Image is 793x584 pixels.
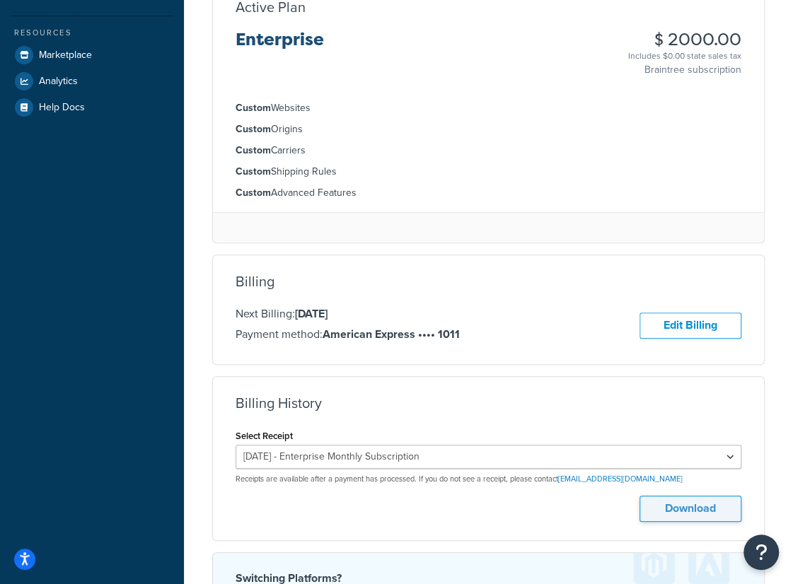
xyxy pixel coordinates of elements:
span: Help Docs [39,102,85,114]
div: Includes $0.00 state sales tax [628,49,741,63]
li: Origins [236,122,741,137]
strong: [DATE] [295,305,328,322]
strong: Custom [236,100,271,115]
a: Edit Billing [639,313,741,339]
span: Marketplace [39,49,92,62]
strong: Custom [236,164,271,179]
h3: Billing History [236,395,322,411]
div: Resources [11,27,173,39]
h3: $ 2000.00 [628,30,741,49]
p: Braintree subscription [628,63,741,77]
a: [EMAIL_ADDRESS][DOMAIN_NAME] [558,473,683,484]
li: Carriers [236,143,741,158]
a: Marketplace [11,42,173,68]
strong: Custom [236,185,271,200]
a: Analytics [11,69,173,94]
span: Analytics [39,76,78,88]
button: Download [639,496,741,522]
button: Open Resource Center [743,535,779,570]
h3: Enterprise [236,30,324,60]
p: Receipts are available after a payment has processed. If you do not see a receipt, please contact [236,474,741,484]
li: Advanced Features [236,185,741,201]
li: Shipping Rules [236,164,741,180]
p: Next Billing: [236,305,460,323]
label: Select Receipt [236,431,293,441]
strong: Custom [236,122,271,136]
li: Websites [236,100,741,116]
strong: American Express •••• 1011 [323,326,460,342]
strong: Custom [236,143,271,158]
p: Payment method: [236,325,460,344]
h3: Billing [236,274,274,289]
a: Help Docs [11,95,173,120]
